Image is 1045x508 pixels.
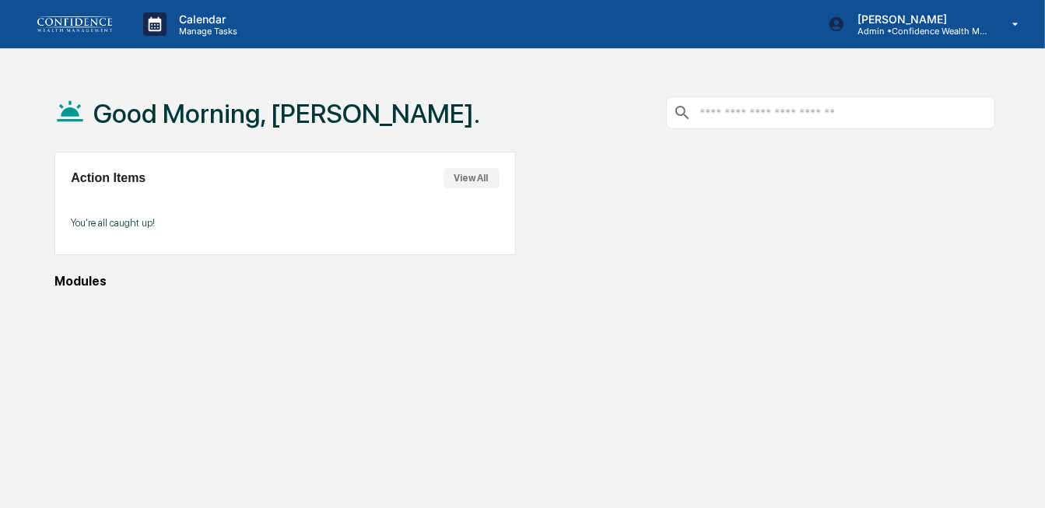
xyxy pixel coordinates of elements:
[93,98,480,129] h1: Good Morning, [PERSON_NAME].
[845,26,990,37] p: Admin • Confidence Wealth Management
[444,168,500,188] button: View All
[167,12,245,26] p: Calendar
[71,217,499,229] p: You're all caught up!
[37,16,112,32] img: logo
[167,26,245,37] p: Manage Tasks
[54,274,995,289] div: Modules
[845,12,990,26] p: [PERSON_NAME]
[71,171,146,185] h2: Action Items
